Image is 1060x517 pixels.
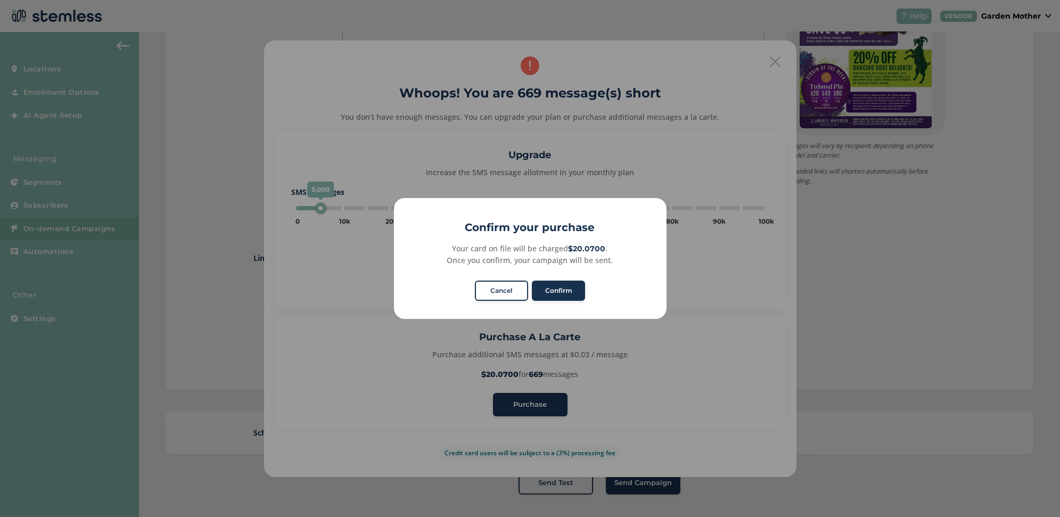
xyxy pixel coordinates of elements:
button: Confirm [532,281,585,301]
div: Your card on file will be charged . Once you confirm, your campaign will be sent. [406,243,654,266]
button: Cancel [475,281,528,301]
h2: Confirm your purchase [394,219,667,235]
strong: $20.0700 [569,244,606,253]
iframe: Chat Widget [1007,466,1060,517]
